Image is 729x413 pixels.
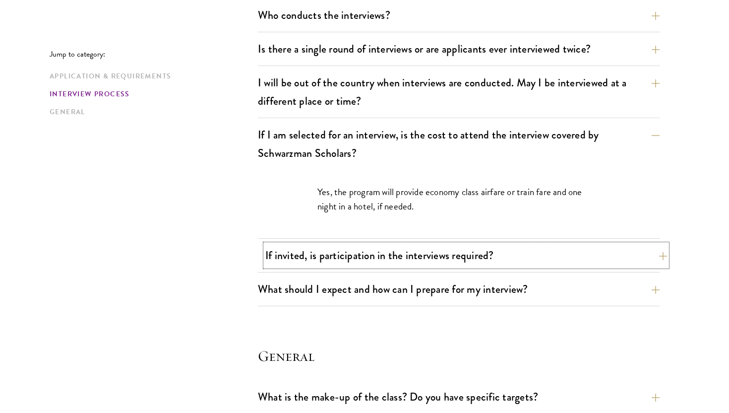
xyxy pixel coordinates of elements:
a: Application & Requirements [50,71,252,81]
button: What should I expect and how can I prepare for my interview? [258,278,660,300]
a: Interview Process [50,89,252,99]
button: I will be out of the country when interviews are conducted. May I be interviewed at a different p... [258,71,660,112]
p: Yes, the program will provide economy class airfare or train fare and one night in a hotel, if ne... [317,185,600,213]
button: If invited, is participation in the interviews required? [265,244,667,267]
h4: General [258,346,660,366]
button: What is the make-up of the class? Do you have specific targets? [258,386,660,408]
button: If I am selected for an interview, is the cost to attend the interview covered by Schwarzman Scho... [258,124,660,164]
button: Is there a single round of interviews or are applicants ever interviewed twice? [258,38,660,60]
p: Jump to category: [50,50,258,59]
button: Who conducts the interviews? [258,4,660,26]
a: General [50,107,252,117]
